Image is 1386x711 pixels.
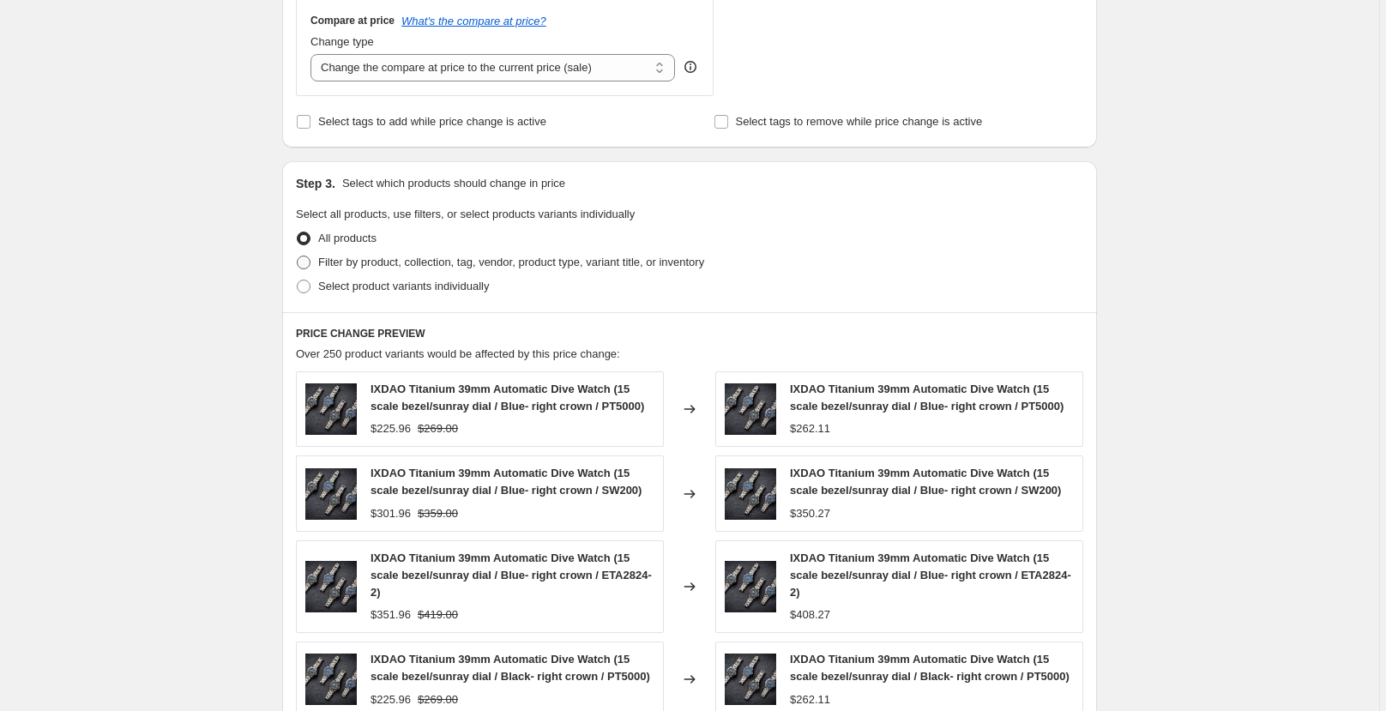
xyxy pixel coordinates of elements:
div: $351.96 [371,606,411,624]
img: K42A7426_80x.jpg [725,383,776,435]
img: K42A7426_80x.jpg [725,468,776,520]
h3: Compare at price [310,14,395,27]
img: K42A7426_80x.jpg [305,383,357,435]
span: IXDAO Titanium 39mm Automatic Dive Watch (15 scale bezel/sunray dial / Black- right crown / PT5000) [371,653,650,683]
div: $408.27 [790,606,830,624]
div: $262.11 [790,420,830,437]
img: K42A7426_80x.jpg [305,561,357,612]
strike: $269.00 [418,691,458,708]
span: IXDAO Titanium 39mm Automatic Dive Watch (15 scale bezel/sunray dial / Blue- right crown / ETA282... [371,551,652,599]
div: help [682,58,699,75]
span: IXDAO Titanium 39mm Automatic Dive Watch (15 scale bezel/sunray dial / Blue- right crown / ETA282... [790,551,1071,599]
img: K42A7426_80x.jpg [305,468,357,520]
strike: $269.00 [418,420,458,437]
img: K42A7426_80x.jpg [305,654,357,705]
span: IXDAO Titanium 39mm Automatic Dive Watch (15 scale bezel/sunray dial / Blue- right crown / PT5000) [371,383,644,413]
img: K42A7426_80x.jpg [725,654,776,705]
span: Select tags to remove while price change is active [736,115,983,128]
h2: Step 3. [296,175,335,192]
strike: $419.00 [418,606,458,624]
span: IXDAO Titanium 39mm Automatic Dive Watch (15 scale bezel/sunray dial / Blue- right crown / SW200) [371,467,642,497]
div: $350.27 [790,505,830,522]
img: K42A7426_80x.jpg [725,561,776,612]
span: All products [318,232,377,244]
span: IXDAO Titanium 39mm Automatic Dive Watch (15 scale bezel/sunray dial / Black- right crown / PT5000) [790,653,1070,683]
h6: PRICE CHANGE PREVIEW [296,327,1083,340]
span: IXDAO Titanium 39mm Automatic Dive Watch (15 scale bezel/sunray dial / Blue- right crown / SW200) [790,467,1061,497]
span: Select tags to add while price change is active [318,115,546,128]
strike: $359.00 [418,505,458,522]
div: $262.11 [790,691,830,708]
span: Select product variants individually [318,280,489,292]
p: Select which products should change in price [342,175,565,192]
span: Filter by product, collection, tag, vendor, product type, variant title, or inventory [318,256,704,268]
div: $225.96 [371,691,411,708]
span: Over 250 product variants would be affected by this price change: [296,347,620,360]
button: What's the compare at price? [401,15,546,27]
span: Select all products, use filters, or select products variants individually [296,208,635,220]
div: $301.96 [371,505,411,522]
span: Change type [310,35,374,48]
span: IXDAO Titanium 39mm Automatic Dive Watch (15 scale bezel/sunray dial / Blue- right crown / PT5000) [790,383,1064,413]
div: $225.96 [371,420,411,437]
